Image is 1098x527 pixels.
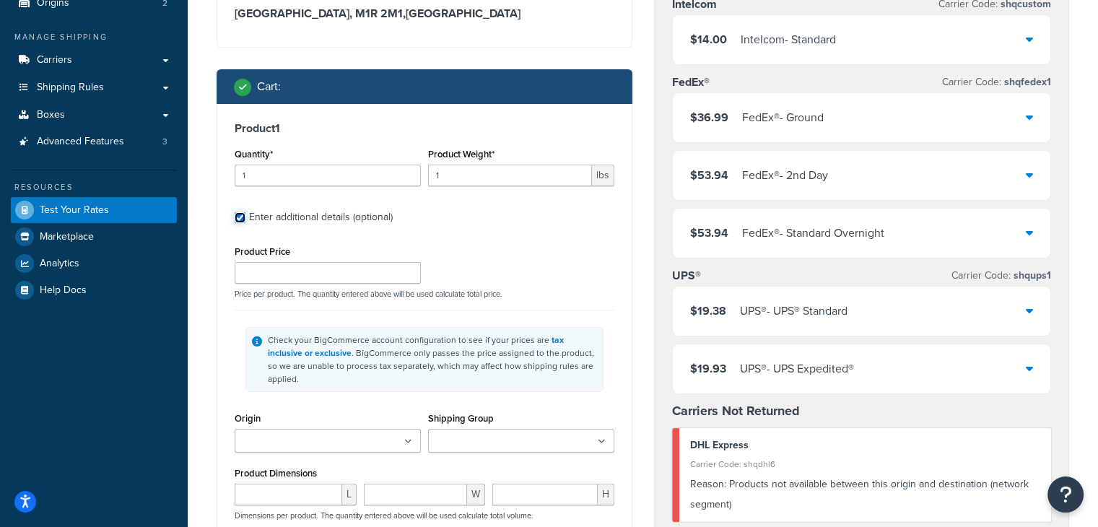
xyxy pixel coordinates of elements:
p: Carrier Code: [942,72,1051,92]
a: Test Your Rates [11,197,177,223]
h3: FedEx® [672,75,710,90]
span: Marketplace [40,231,94,243]
p: Price per product. The quantity entered above will be used calculate total price. [231,289,618,299]
a: Shipping Rules [11,74,177,101]
span: Reason: [690,476,726,492]
div: Intelcom - Standard [741,30,836,50]
span: 3 [162,136,167,148]
li: Advanced Features [11,129,177,155]
span: Test Your Rates [40,204,109,217]
h2: Cart : [257,80,281,93]
div: Resources [11,181,177,193]
span: W [467,484,485,505]
h3: Product 1 [235,121,614,136]
p: Dimensions per product. The quantity entered above will be used calculate total volume. [231,510,533,521]
div: FedEx® - 2nd Day [742,165,828,186]
strong: Carriers Not Returned [672,401,800,420]
a: Carriers [11,47,177,74]
div: Products not available between this origin and destination (network segment) [690,474,1041,515]
span: Carriers [37,54,72,66]
h3: [GEOGRAPHIC_DATA], M1R 2M1 , [GEOGRAPHIC_DATA] [235,6,614,21]
span: Advanced Features [37,136,124,148]
span: Boxes [37,109,65,121]
div: FedEx® - Standard Overnight [742,223,884,243]
a: Analytics [11,251,177,276]
span: shqfedex1 [1001,74,1051,90]
span: Analytics [40,258,79,270]
label: Origin [235,413,261,424]
span: L [342,484,357,505]
h3: UPS® [672,269,701,283]
span: $53.94 [690,225,728,241]
input: Enter additional details (optional) [235,212,245,223]
a: Advanced Features3 [11,129,177,155]
span: Help Docs [40,284,87,297]
span: $19.38 [690,302,726,319]
span: Shipping Rules [37,82,104,94]
a: Help Docs [11,277,177,303]
label: Quantity* [235,149,273,160]
span: $36.99 [690,109,728,126]
label: Product Dimensions [235,468,317,479]
span: $14.00 [690,31,727,48]
input: 0.00 [428,165,592,186]
div: Carrier Code: shqdhl6 [690,454,1041,474]
input: 0 [235,165,421,186]
p: Carrier Code: [951,266,1051,286]
a: tax inclusive or exclusive [268,334,564,360]
div: UPS® - UPS® Standard [740,301,848,321]
button: Open Resource Center [1047,476,1084,513]
div: DHL Express [690,435,1041,456]
a: Marketplace [11,224,177,250]
span: shqups1 [1011,268,1051,283]
label: Product Price [235,246,290,257]
div: FedEx® - Ground [742,108,824,128]
div: Check your BigCommerce account configuration to see if your prices are . BigCommerce only passes ... [268,334,597,386]
span: H [598,484,614,505]
span: lbs [592,165,614,186]
div: UPS® - UPS Expedited® [740,359,854,379]
label: Product Weight* [428,149,494,160]
div: Manage Shipping [11,31,177,43]
div: Enter additional details (optional) [249,207,393,227]
label: Shipping Group [428,413,494,424]
span: $19.93 [690,360,726,377]
a: Boxes [11,102,177,129]
span: $53.94 [690,167,728,183]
